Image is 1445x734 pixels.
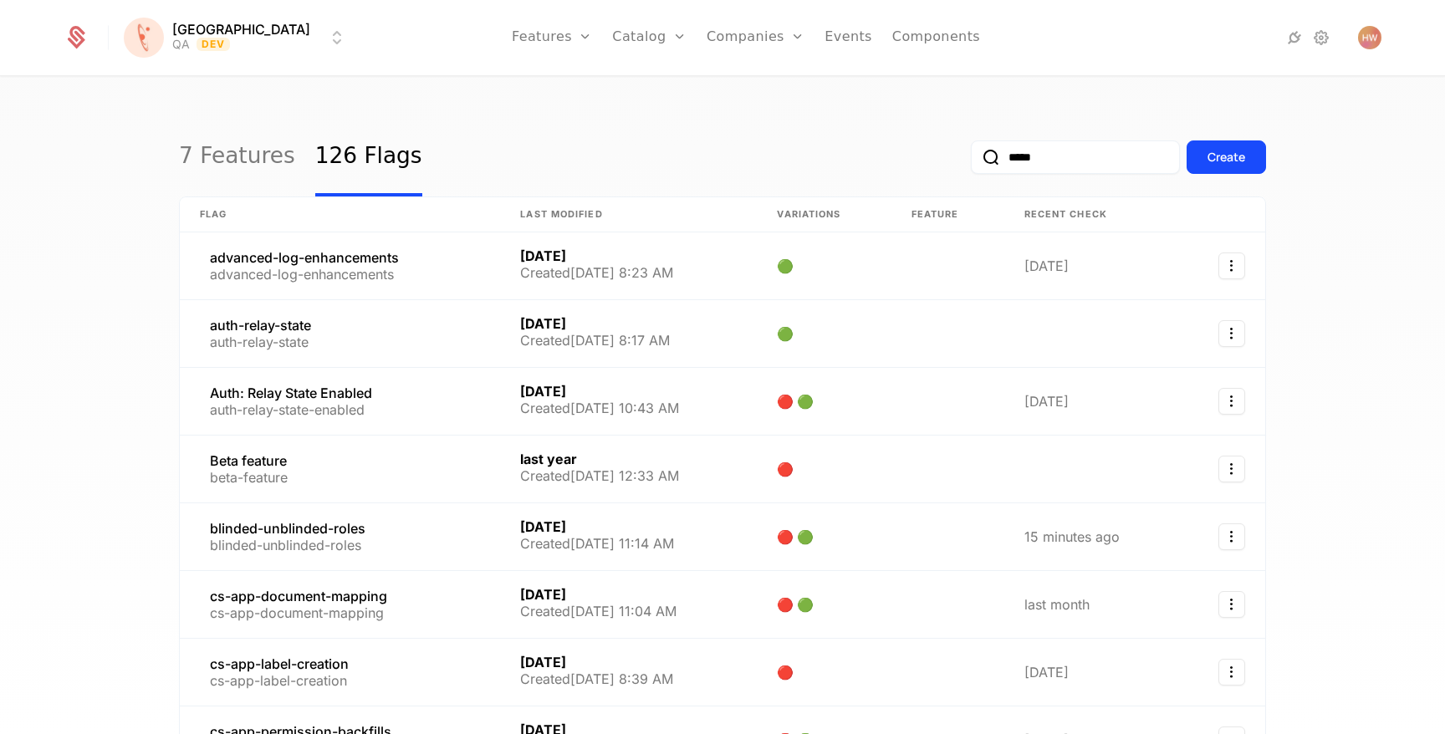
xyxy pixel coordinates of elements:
img: Hank Warner [1358,26,1381,49]
a: 126 Flags [315,118,422,196]
button: Select action [1218,320,1245,347]
button: Open user button [1358,26,1381,49]
th: Feature [891,197,1004,232]
img: Florence [124,18,164,58]
button: Create [1187,140,1266,174]
button: Select environment [129,19,347,56]
a: Integrations [1284,28,1305,48]
span: Dev [197,38,231,51]
button: Select action [1218,252,1245,279]
th: Last Modified [500,197,757,232]
button: Select action [1218,659,1245,686]
a: Settings [1311,28,1331,48]
button: Select action [1218,591,1245,618]
button: Select action [1218,523,1245,550]
a: 7 Features [179,118,295,196]
span: [GEOGRAPHIC_DATA] [172,23,310,36]
th: Flag [180,197,500,232]
th: Variations [757,197,891,232]
button: Select action [1218,456,1245,482]
div: QA [172,36,190,53]
button: Select action [1218,388,1245,415]
th: Recent check [1004,197,1179,232]
div: Create [1208,149,1245,166]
